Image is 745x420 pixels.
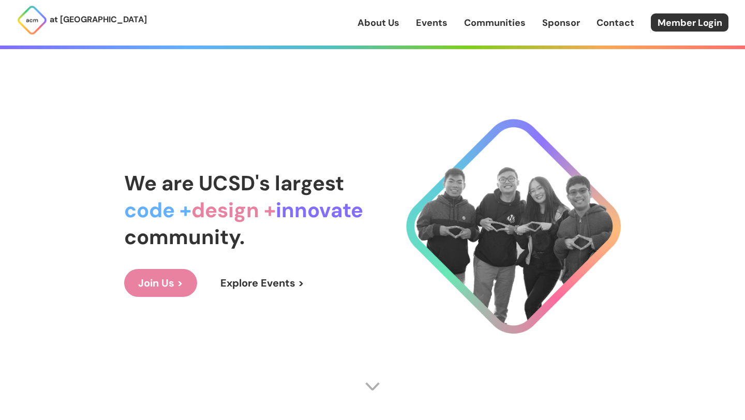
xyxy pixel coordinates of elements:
img: ACM Logo [17,5,48,36]
span: code + [124,197,191,223]
a: at [GEOGRAPHIC_DATA] [17,5,147,36]
a: Join Us > [124,269,197,297]
img: Scroll Arrow [365,379,380,394]
p: at [GEOGRAPHIC_DATA] [50,13,147,26]
a: Explore Events > [206,269,318,297]
a: Events [416,16,448,29]
a: Member Login [651,13,728,32]
a: Communities [464,16,526,29]
span: community. [124,223,245,250]
span: innovate [276,197,363,223]
span: We are UCSD's largest [124,170,344,197]
a: About Us [357,16,399,29]
a: Contact [597,16,634,29]
a: Sponsor [542,16,580,29]
img: Cool Logo [406,119,621,334]
span: design + [191,197,276,223]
